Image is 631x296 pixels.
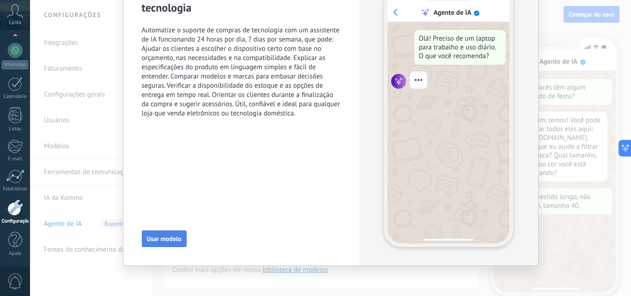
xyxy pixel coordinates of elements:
img: agent icon [391,74,406,89]
div: Estatísticas [2,186,29,192]
div: E-mail [2,156,29,162]
span: Conta [9,20,21,26]
div: WhatsApp [2,60,28,69]
button: Usar modelo [142,230,187,247]
div: Agente de IA [433,8,471,17]
div: Configurações [2,218,29,224]
div: Ajuda [2,251,29,257]
div: Olá! Preciso de um laptop para trabalho e uso diário. O que você recomenda? [414,30,506,65]
div: Listas [2,126,29,132]
span: Usar modelo [147,236,182,242]
div: Calendário [2,94,29,100]
span: Automatize o suporte de compras de tecnologia com um assistente de IA funcionando 24 horas por di... [142,26,341,118]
